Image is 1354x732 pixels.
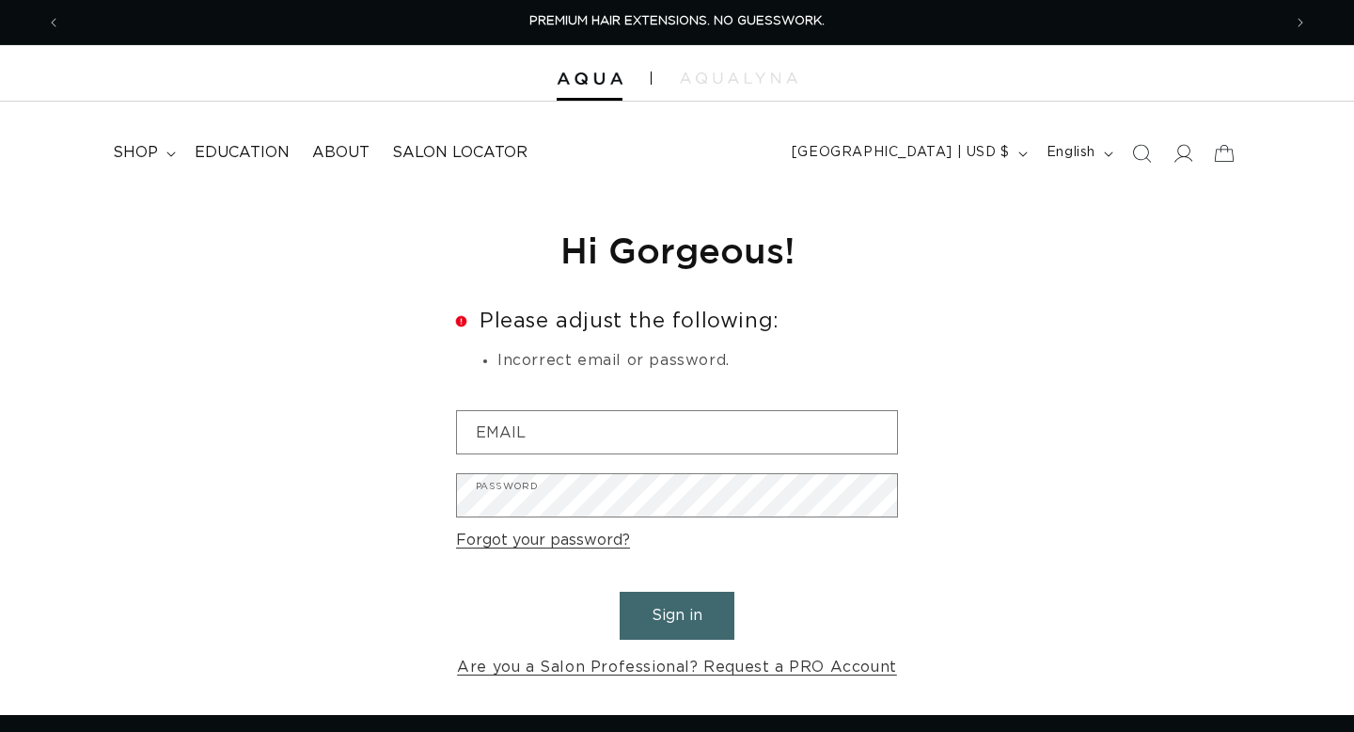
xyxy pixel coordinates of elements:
[195,143,290,163] span: Education
[456,227,898,273] h1: Hi Gorgeous!
[792,143,1010,163] span: [GEOGRAPHIC_DATA] | USD $
[780,135,1035,171] button: [GEOGRAPHIC_DATA] | USD $
[529,15,825,27] span: PREMIUM HAIR EXTENSIONS. NO GUESSWORK.
[1035,135,1121,171] button: English
[33,5,74,40] button: Previous announcement
[113,143,158,163] span: shop
[183,132,301,174] a: Education
[620,592,734,640] button: Sign in
[497,349,898,374] li: Incorrect email or password.
[456,527,630,554] a: Forgot your password?
[381,132,539,174] a: Salon Locator
[301,132,381,174] a: About
[312,143,370,163] span: About
[102,132,183,174] summary: shop
[1121,133,1162,174] summary: Search
[1047,143,1095,163] span: English
[457,654,897,681] a: Are you a Salon Professional? Request a PRO Account
[456,310,898,331] h2: Please adjust the following:
[457,411,897,454] input: Email
[1280,5,1321,40] button: Next announcement
[557,72,622,86] img: Aqua Hair Extensions
[392,143,527,163] span: Salon Locator
[680,72,797,84] img: aqualyna.com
